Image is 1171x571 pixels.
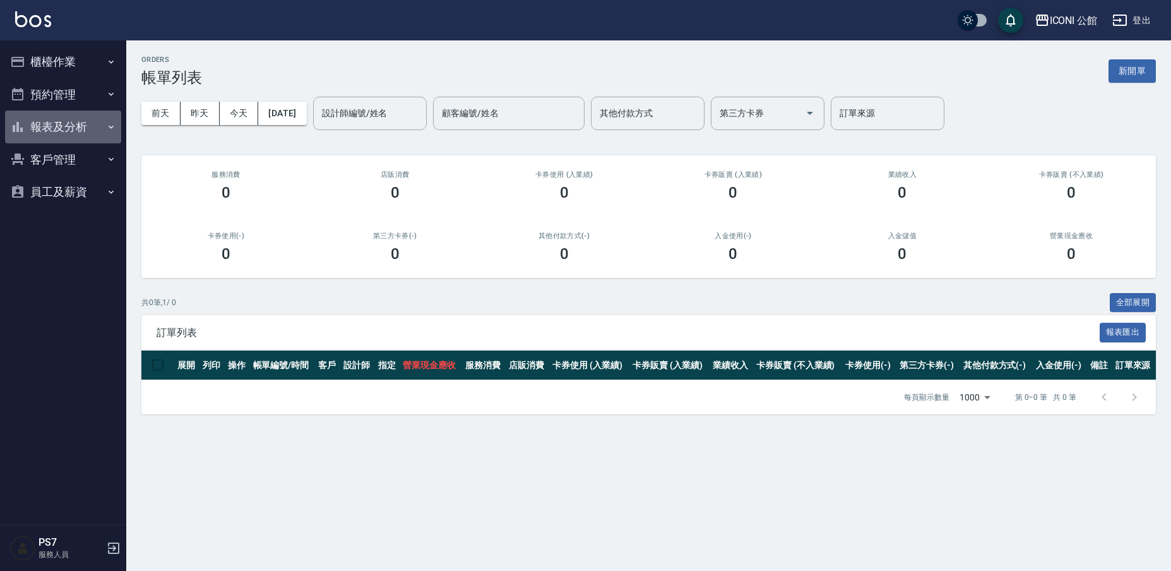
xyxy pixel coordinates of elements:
div: ICONI 公館 [1050,13,1098,28]
h3: 0 [391,184,400,201]
h3: 帳單列表 [141,69,202,87]
h2: 營業現金應收 [1002,232,1141,240]
p: 共 0 筆, 1 / 0 [141,297,176,308]
th: 卡券販賣 (不入業績) [753,351,842,380]
th: 客戶 [315,351,340,380]
button: 櫃檯作業 [5,45,121,78]
h2: 其他付款方式(-) [495,232,634,240]
h3: 0 [560,245,569,263]
span: 訂單列表 [157,327,1100,339]
h3: 0 [222,184,230,201]
button: 全部展開 [1110,293,1156,313]
a: 新開單 [1109,64,1156,76]
button: 員工及薪資 [5,176,121,208]
th: 列印 [199,351,225,380]
h2: 店販消費 [326,171,465,179]
th: 訂單來源 [1112,351,1156,380]
h3: 0 [898,184,906,201]
button: 前天 [141,102,181,125]
button: ICONI 公館 [1030,8,1103,33]
div: 1000 [954,380,995,414]
img: Logo [15,11,51,27]
h2: 卡券販賣 (入業績) [663,171,802,179]
h2: 業績收入 [833,171,972,179]
h3: 0 [391,245,400,263]
th: 其他付款方式(-) [960,351,1033,380]
p: 每頁顯示數量 [904,392,949,403]
th: 設計師 [340,351,375,380]
h2: ORDERS [141,56,202,64]
a: 報表匯出 [1100,326,1146,338]
button: 昨天 [181,102,220,125]
th: 營業現金應收 [400,351,462,380]
button: 預約管理 [5,78,121,111]
th: 指定 [375,351,400,380]
button: 客戶管理 [5,143,121,176]
th: 業績收入 [710,351,753,380]
th: 操作 [225,351,250,380]
th: 展開 [174,351,199,380]
h3: 0 [1067,245,1076,263]
h3: 0 [898,245,906,263]
th: 卡券販賣 (入業績) [629,351,710,380]
h3: 0 [560,184,569,201]
h3: 0 [1067,184,1076,201]
h2: 入金使用(-) [663,232,802,240]
h3: 0 [728,184,737,201]
button: 登出 [1107,9,1156,32]
h2: 卡券販賣 (不入業績) [1002,171,1141,179]
h5: PS7 [39,536,103,549]
th: 店販消費 [506,351,549,380]
button: 報表匯出 [1100,323,1146,342]
button: 新開單 [1109,59,1156,83]
th: 卡券使用(-) [842,351,896,380]
h3: 0 [222,245,230,263]
h3: 服務消費 [157,171,295,179]
p: 第 0–0 筆 共 0 筆 [1015,392,1076,403]
button: 今天 [220,102,259,125]
button: save [998,8,1023,33]
h2: 卡券使用 (入業績) [495,171,634,179]
th: 第三方卡券(-) [896,351,960,380]
th: 備註 [1087,351,1112,380]
h2: 卡券使用(-) [157,232,295,240]
button: Open [800,103,820,123]
h2: 第三方卡券(-) [326,232,465,240]
h2: 入金儲值 [833,232,972,240]
th: 卡券使用 (入業績) [549,351,629,380]
button: 報表及分析 [5,111,121,143]
th: 帳單編號/時間 [250,351,316,380]
p: 服務人員 [39,549,103,560]
h3: 0 [728,245,737,263]
button: [DATE] [258,102,306,125]
th: 服務消費 [462,351,506,380]
img: Person [10,536,35,561]
th: 入金使用(-) [1033,351,1087,380]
